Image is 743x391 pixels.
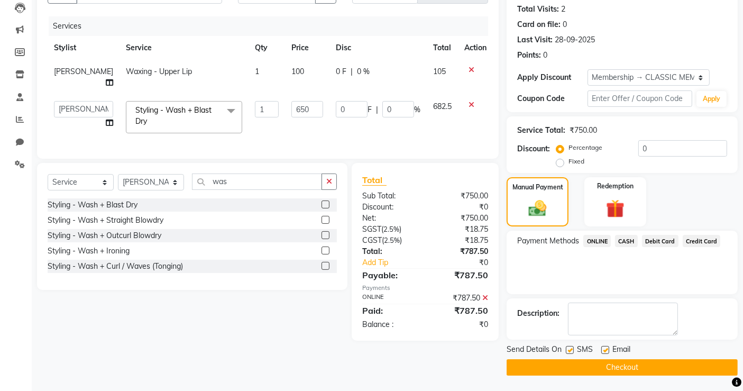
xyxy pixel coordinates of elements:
[427,36,458,60] th: Total
[354,224,425,235] div: ( )
[351,66,353,77] span: |
[120,36,249,60] th: Service
[568,157,584,166] label: Fixed
[517,72,587,83] div: Apply Discount
[383,225,399,233] span: 2.5%
[517,4,559,15] div: Total Visits:
[362,175,387,186] span: Total
[517,308,559,319] div: Description:
[615,235,638,247] span: CASH
[517,235,579,247] span: Payment Methods
[523,198,552,219] img: _cash.svg
[357,66,370,77] span: 0 %
[612,344,630,357] span: Email
[570,125,597,136] div: ₹750.00
[255,67,259,76] span: 1
[425,246,496,257] div: ₹787.50
[362,224,381,234] span: SGST
[588,90,692,107] input: Enter Offer / Coupon Code
[354,269,425,281] div: Payable:
[437,257,497,268] div: ₹0
[249,36,285,60] th: Qty
[354,293,425,304] div: ONLINE
[48,215,163,226] div: Styling - Wash + Straight Blowdry
[49,16,496,36] div: Services
[147,116,152,126] a: x
[517,143,550,154] div: Discount:
[458,36,493,60] th: Action
[48,245,130,257] div: Styling - Wash + Ironing
[354,257,437,268] a: Add Tip
[48,36,120,60] th: Stylist
[600,197,630,221] img: _gift.svg
[507,359,738,376] button: Checkout
[517,93,587,104] div: Coupon Code
[336,66,346,77] span: 0 F
[555,34,595,46] div: 28-09-2025
[48,230,161,241] div: Styling - Wash + Outcurl Blowdry
[362,284,488,293] div: Payments
[54,67,113,76] span: [PERSON_NAME]
[563,19,567,30] div: 0
[568,143,602,152] label: Percentage
[368,104,372,115] span: F
[48,261,183,272] div: Styling - Wash + Curl / Waves (Tonging)
[354,304,425,317] div: Paid:
[329,36,427,60] th: Disc
[425,293,496,304] div: ₹787.50
[354,319,425,330] div: Balance :
[433,102,452,111] span: 682.5
[577,344,593,357] span: SMS
[354,246,425,257] div: Total:
[425,213,496,224] div: ₹750.00
[354,202,425,213] div: Discount:
[425,319,496,330] div: ₹0
[507,344,562,357] span: Send Details On
[517,50,541,61] div: Points:
[642,235,678,247] span: Debit Card
[192,174,322,190] input: Search or Scan
[517,34,553,46] div: Last Visit:
[354,213,425,224] div: Net:
[384,236,400,244] span: 2.5%
[425,235,496,246] div: ₹18.75
[354,235,425,246] div: ( )
[517,19,561,30] div: Card on file:
[597,181,634,191] label: Redemption
[433,67,446,76] span: 105
[135,105,212,126] span: Styling - Wash + Blast Dry
[425,224,496,235] div: ₹18.75
[543,50,547,61] div: 0
[354,190,425,202] div: Sub Total:
[126,67,192,76] span: Waxing - Upper Lip
[517,125,565,136] div: Service Total:
[425,269,496,281] div: ₹787.50
[683,235,721,247] span: Credit Card
[512,183,563,192] label: Manual Payment
[362,235,382,245] span: CGST
[48,199,137,211] div: Styling - Wash + Blast Dry
[561,4,565,15] div: 2
[425,202,496,213] div: ₹0
[414,104,420,115] span: %
[376,104,378,115] span: |
[583,235,611,247] span: ONLINE
[291,67,304,76] span: 100
[696,91,727,107] button: Apply
[285,36,329,60] th: Price
[425,304,496,317] div: ₹787.50
[425,190,496,202] div: ₹750.00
